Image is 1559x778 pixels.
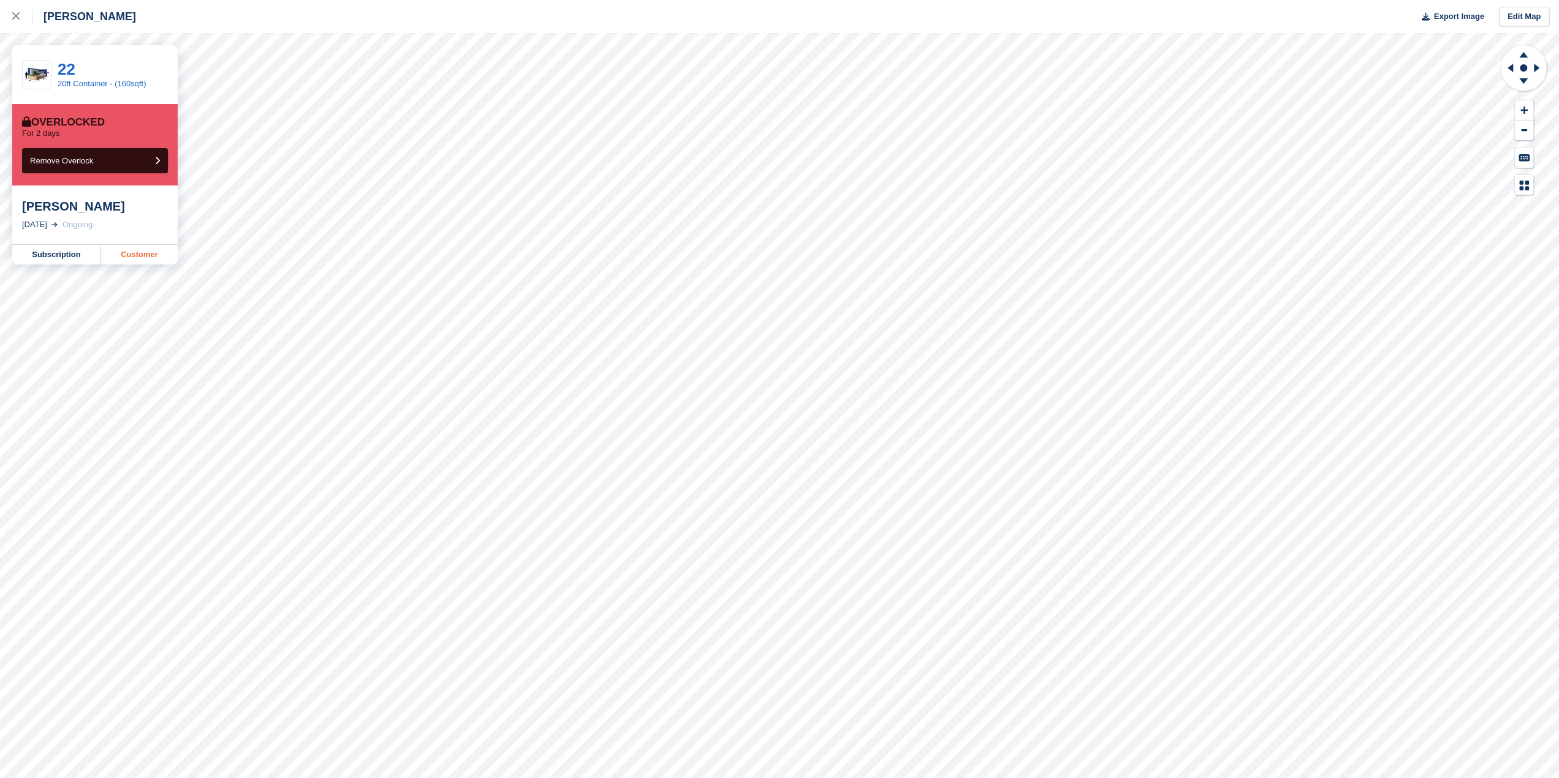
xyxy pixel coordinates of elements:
[1515,175,1533,195] button: Map Legend
[1499,7,1549,27] a: Edit Map
[62,219,92,231] div: Ongoing
[22,199,168,214] div: [PERSON_NAME]
[1515,148,1533,168] button: Keyboard Shortcuts
[22,219,47,231] div: [DATE]
[101,245,178,264] a: Customer
[58,60,75,78] a: 22
[30,156,93,165] span: Remove Overlock
[1515,121,1533,141] button: Zoom Out
[51,222,58,227] img: arrow-right-light-icn-cde0832a797a2874e46488d9cf13f60e5c3a73dbe684e267c42b8395dfbc2abf.svg
[22,129,59,138] p: For 2 days
[1515,100,1533,121] button: Zoom In
[22,148,168,173] button: Remove Overlock
[22,116,105,129] div: Overlocked
[1414,7,1484,27] button: Export Image
[32,9,136,24] div: [PERSON_NAME]
[12,245,101,264] a: Subscription
[23,64,51,86] img: 20-ft-container.jpg
[1433,10,1484,23] span: Export Image
[58,79,146,88] a: 20ft Container - (160sqft)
